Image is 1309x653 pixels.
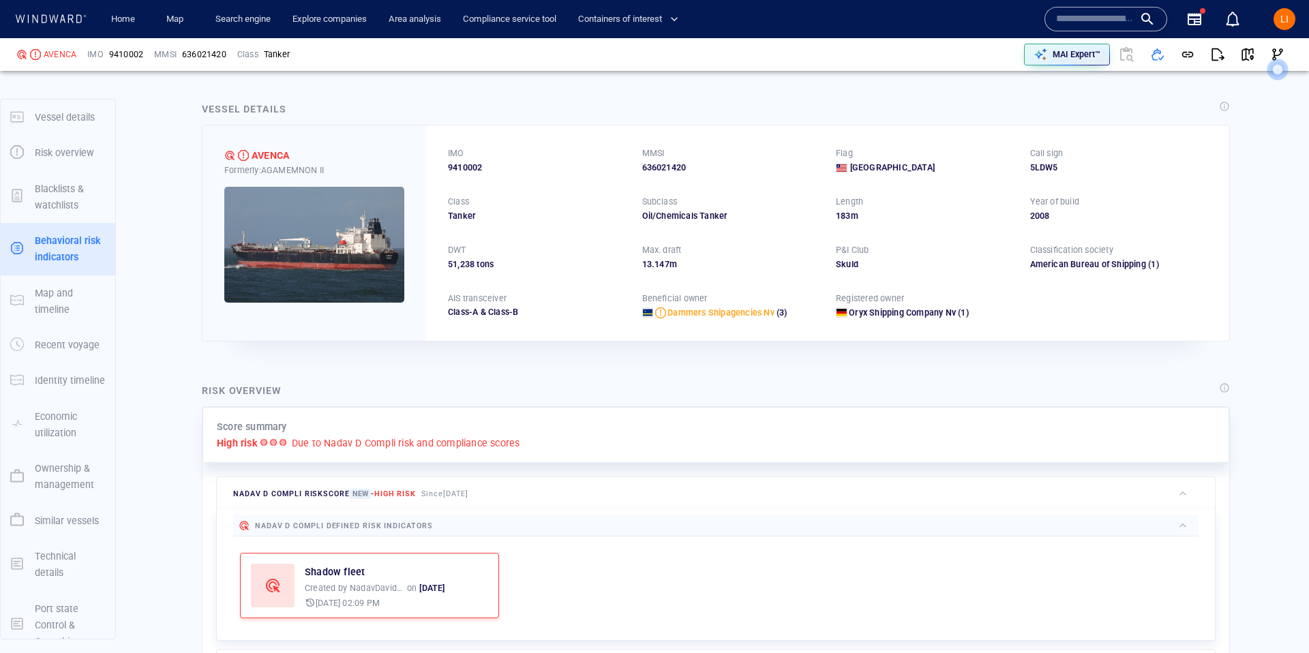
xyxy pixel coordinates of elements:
[35,145,94,161] p: Risk overview
[448,210,626,222] div: Tanker
[457,7,562,31] a: Compliance service tool
[1,513,115,526] a: Similar vessels
[35,372,105,389] p: Identity timeline
[35,109,95,125] p: Vessel details
[1271,5,1298,33] button: LI
[154,48,177,61] p: MMSI
[667,307,774,318] span: Dammers Shipagencies Nv
[642,259,652,269] span: 13
[448,196,469,208] p: Class
[1,327,115,363] button: Recent voyage
[1030,210,1208,222] div: 2008
[252,147,290,164] span: AVENCA
[1251,592,1299,643] iframe: Chat
[956,307,969,319] span: (1)
[1,135,115,170] button: Risk overview
[1,399,115,451] button: Economic utilization
[264,48,290,61] div: Tanker
[101,7,145,31] button: Home
[383,7,447,31] a: Area analysis
[448,292,507,305] p: AIS transceiver
[1233,40,1263,70] button: View on map
[16,49,27,60] div: Nadav D Compli defined risk: high risk
[836,211,851,221] span: 183
[1143,40,1173,70] button: Add to vessel list
[1,100,115,135] button: Vessel details
[448,258,626,271] div: 51,238 tons
[1173,40,1203,70] button: Get link
[667,307,787,319] a: Dammers Shipagencies Nv (3)
[1030,258,1208,271] div: American Bureau of Shipping
[1203,40,1233,70] button: Export report
[654,259,669,269] span: 147
[237,48,258,61] p: Class
[1,503,115,538] button: Similar vessels
[35,601,106,650] p: Port state Control & Casualties
[106,7,140,31] a: Home
[224,150,235,161] div: Nadav D Compli defined risk: high risk
[1030,162,1208,174] div: 5LDW5
[374,489,416,498] span: High risk
[350,582,404,594] p: NadavDavidson2
[35,181,106,214] p: Blacklists & watchlists
[202,382,282,399] div: Risk overview
[1146,258,1207,271] span: (1)
[481,307,486,317] span: &
[44,48,76,61] div: AVENCA
[849,307,956,318] span: Oryx Shipping Company Nv
[1,110,115,123] a: Vessel details
[578,12,678,27] span: Containers of interest
[287,7,372,31] a: Explore companies
[1,223,115,275] button: Behavioral risk indicators
[35,513,99,529] p: Similar vessels
[448,147,464,160] p: IMO
[774,307,787,319] span: (3)
[1,189,115,202] a: Blacklists & watchlists
[292,435,520,451] p: Due to Nadav D Compli risk and compliance scores
[224,164,404,177] div: Formerly: AGAMEMNON II
[1,618,115,631] a: Port state Control & Casualties
[224,187,404,303] img: 5905c4c2fdae05589ad90379_0
[642,147,665,160] p: MMSI
[836,196,863,208] p: Length
[35,337,100,353] p: Recent voyage
[419,582,445,594] p: [DATE]
[1,275,115,328] button: Map and timeline
[305,582,445,594] p: Created by on
[1,242,115,255] a: Behavioral risk indicators
[421,489,468,498] span: Since [DATE]
[217,435,258,451] p: High risk
[1280,14,1289,25] span: LI
[1053,48,1100,61] p: MAI Expert™
[238,150,249,161] div: High risk
[448,162,482,174] span: 9410002
[217,419,287,435] p: Score summary
[836,147,853,160] p: Flag
[155,7,199,31] button: Map
[1,338,115,351] a: Recent voyage
[849,307,969,319] a: Oryx Shipping Company Nv (1)
[1024,44,1110,65] button: MAI Expert™
[850,162,935,174] span: [GEOGRAPHIC_DATA]
[350,489,371,499] span: New
[35,408,106,442] p: Economic utilization
[1,451,115,503] button: Ownership & management
[1,171,115,224] button: Blacklists & watchlists
[233,489,416,499] span: Nadav D Compli risk score -
[448,244,466,256] p: DWT
[836,258,1014,271] div: Skuld
[30,49,41,60] div: High risk
[1,294,115,307] a: Map and timeline
[305,564,365,580] a: Shadow fleet
[1,363,115,398] button: Identity timeline
[573,7,690,31] button: Containers of interest
[1263,40,1293,70] button: Visual Link Analysis
[448,307,478,317] span: Class-A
